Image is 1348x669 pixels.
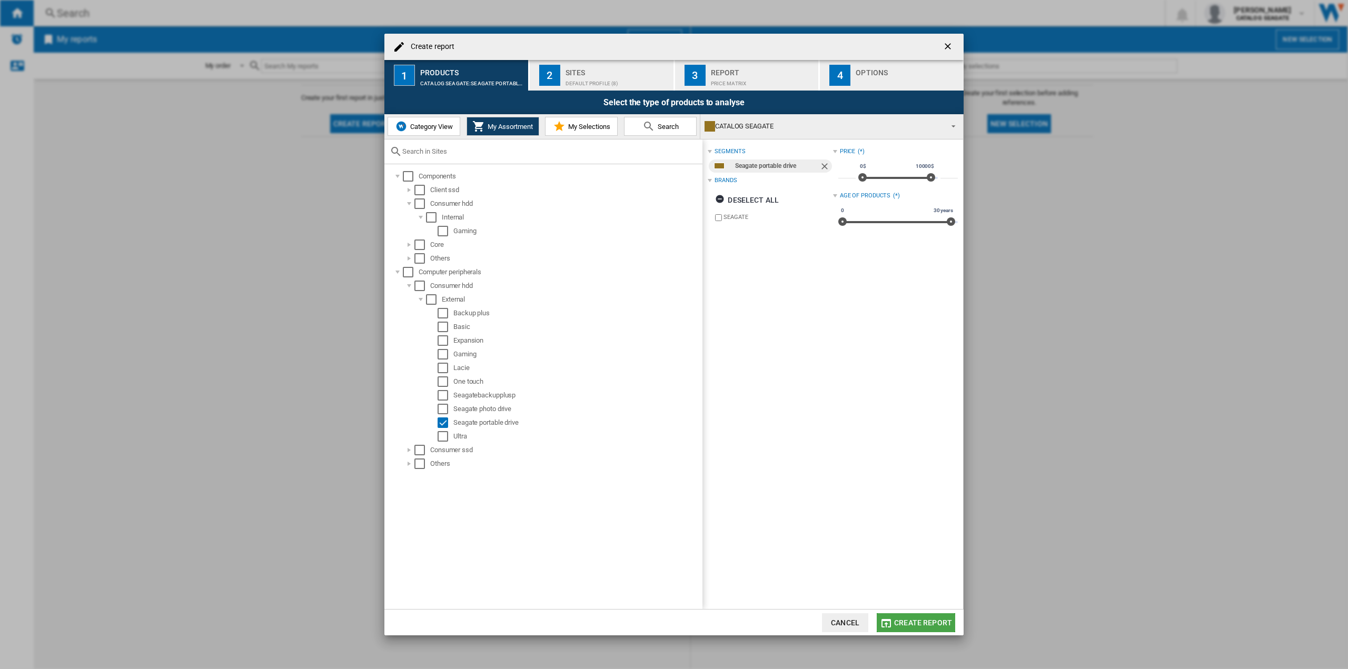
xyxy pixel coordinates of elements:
div: Seagate photo drive [453,404,701,414]
div: 4 [829,65,850,86]
md-checkbox: Select [438,363,453,373]
div: CATALOG SEAGATE [705,119,942,134]
md-checkbox: Select [438,349,453,360]
div: Lacie [453,363,701,373]
button: getI18NText('BUTTONS.CLOSE_DIALOG') [938,36,959,57]
md-checkbox: Select [414,445,430,455]
md-checkbox: Select [426,294,442,305]
md-checkbox: Select [414,198,430,209]
button: 3 Report Price Matrix [675,60,820,91]
div: Consumer ssd [430,445,701,455]
span: Category View [408,123,453,131]
div: Deselect all [715,191,779,209]
div: Others [430,253,701,264]
div: Basic [453,322,701,332]
div: Consumer hdd [430,198,701,209]
div: Default profile (8) [566,75,669,86]
input: brand.name [715,214,722,221]
md-checkbox: Select [403,171,419,182]
div: Gaming [453,349,701,360]
div: Seagatebackupplusp [453,390,701,401]
span: 0$ [858,162,868,171]
div: Expansion [453,335,701,346]
span: My Assortment [485,123,533,131]
button: My Selections [545,117,618,136]
span: Create report [894,618,952,627]
md-checkbox: Select [438,404,453,414]
md-checkbox: Select [414,458,430,469]
md-checkbox: Select [426,212,442,223]
div: Seagate portable drive [735,159,819,173]
md-checkbox: Select [438,431,453,442]
md-checkbox: Select [438,390,453,401]
div: Options [856,64,959,75]
div: Age of products [840,192,891,200]
div: Components [419,171,701,182]
ng-md-icon: Remove [819,161,832,174]
div: Others [430,458,701,469]
div: One touch [453,376,701,387]
label: SEAGATE [723,213,832,221]
div: Price [840,147,856,156]
md-checkbox: Select [438,308,453,318]
button: Category View [388,117,460,136]
button: 4 Options [820,60,964,91]
div: 1 [394,65,415,86]
span: My Selections [566,123,610,131]
button: Deselect all [712,191,782,209]
ng-md-icon: getI18NText('BUTTONS.CLOSE_DIALOG') [943,41,955,54]
div: Client ssd [430,185,701,195]
div: Seagate portable drive [453,417,701,428]
div: Select the type of products to analyse [384,91,964,114]
div: Computer peripherals [419,267,701,277]
button: My Assortment [467,117,539,136]
md-checkbox: Select [414,253,430,264]
div: Products [420,64,524,75]
button: Cancel [822,613,868,632]
div: Gaming [453,226,701,236]
span: 10000$ [914,162,936,171]
div: Consumer hdd [430,281,701,291]
div: Brands [715,176,737,185]
md-checkbox: Select [438,376,453,387]
md-checkbox: Select [438,335,453,346]
md-checkbox: Select [438,417,453,428]
div: Price Matrix [711,75,815,86]
img: wiser-icon-blue.png [395,120,408,133]
button: 1 Products CATALOG SEAGATE:Seagate portable drive [384,60,529,91]
div: External [442,294,701,305]
h4: Create report [405,42,454,52]
span: Search [655,123,679,131]
md-checkbox: Select [414,185,430,195]
div: Sites [566,64,669,75]
span: 0 [839,206,846,215]
div: CATALOG SEAGATE:Seagate portable drive [420,75,524,86]
input: Search in Sites [402,147,697,155]
md-checkbox: Select [438,322,453,332]
button: Create report [877,613,955,632]
button: 2 Sites Default profile (8) [530,60,675,91]
button: Search [624,117,697,136]
span: 30 years [932,206,955,215]
div: segments [715,147,745,156]
div: Core [430,239,701,250]
div: Internal [442,212,701,223]
div: 2 [539,65,560,86]
div: Ultra [453,431,701,442]
md-checkbox: Select [403,267,419,277]
md-checkbox: Select [438,226,453,236]
div: Report [711,64,815,75]
div: Backup plus [453,308,701,318]
div: 3 [685,65,706,86]
md-checkbox: Select [414,281,430,291]
md-checkbox: Select [414,239,430,250]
